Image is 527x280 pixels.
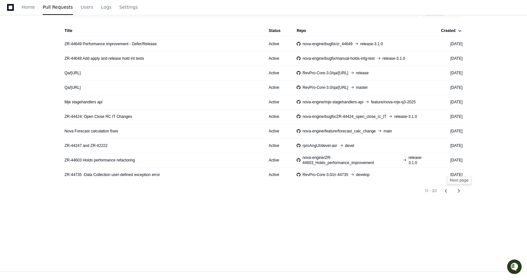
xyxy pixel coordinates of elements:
div: Active [269,158,287,163]
span: Pylon [64,68,78,73]
img: 1756235613930-3d25f9e4-fa56-45dd-b3ad-e072dfbd1548 [6,48,18,60]
a: Qa/[URL] [65,85,81,90]
div: Active [269,85,287,90]
div: [DATE] [441,143,463,148]
div: Next page [447,176,471,184]
div: 11 - 20 [425,188,437,193]
div: [DATE] [441,56,463,61]
span: rproAngUI/devel-asr [302,143,337,148]
div: Active [269,70,287,76]
span: Home [22,5,35,9]
div: [DATE] [441,114,463,119]
div: Start new chat [22,48,106,55]
div: Active [269,114,287,119]
span: RevPro-Core-3.0/zr-44735 [302,172,348,177]
span: nova-engine/bugfix/ZR-44424_open_close_rc_IT [302,114,386,119]
div: Active [269,99,287,105]
a: Nova Forecast calculation fixes [65,129,118,134]
div: [DATE] [441,85,463,90]
span: RevPro-Core-3.0/qa/[URL] [302,70,348,76]
span: nova-engine/mje-stagehandlers-api [302,99,363,105]
div: Created [441,28,456,33]
div: [DATE] [441,99,463,105]
span: nova-engine/bugfix/zr_44649 [302,41,353,47]
div: [DATE] [441,129,463,134]
span: nova-engine/ZR-44603_Holds_performance_improvement [302,155,401,165]
button: Start new chat [110,50,118,58]
div: Status [269,28,281,33]
a: ZR-44648 Add apply and release hold int tests [65,56,144,61]
div: Active [269,172,287,177]
div: Created [441,28,461,33]
span: release-3.1.0 [394,114,417,119]
div: [DATE] [441,70,463,76]
span: Pull Requests [43,5,73,9]
div: Active [269,143,287,148]
span: nova-engine/bugfix/manual-holds-intg-test [302,56,374,61]
a: ZR-44649 Performance improvement - Defer/Release [65,41,157,47]
th: Repo [291,25,436,36]
span: feature/nova-mje-q3-2025 [371,99,416,105]
span: release-3.1.0 [383,56,405,61]
a: ZR-44735 -Data Collection user-defined exception error [65,172,160,177]
span: main [384,129,392,134]
a: Mje stagehandlers api [65,99,102,105]
a: Qa/[URL] [65,70,81,76]
div: Welcome [6,26,118,36]
div: We're available if you need us! [22,55,82,60]
span: RevPro-Core-3.0/qa/[URL] [302,85,348,90]
span: release-3.1.0 [408,155,431,165]
div: Status [269,28,287,33]
span: nova-engine/feature/forecast_calc_change [302,129,376,134]
mat-icon: chevron_right [455,187,463,195]
span: develop [356,172,370,177]
div: [DATE] [441,172,463,177]
div: [DATE] [441,41,463,47]
div: Active [269,41,287,47]
iframe: Open customer support [506,259,524,276]
div: Title [65,28,72,33]
div: Active [269,129,287,134]
span: Logs [101,5,111,9]
span: Settings [119,5,138,9]
span: Users [81,5,93,9]
a: Powered byPylon [46,67,78,73]
a: ZR-44424: Open Close RC IT Changes [65,114,132,119]
a: ZR-44603 Holds performance refactoring [65,158,135,163]
span: release-3.1.0 [360,41,383,47]
img: PlayerZero [6,6,19,19]
mat-icon: chevron_left [442,187,450,195]
a: ZR-44247 and ZR-42222 [65,143,108,148]
span: release [356,70,369,76]
span: master [356,85,368,90]
div: Active [269,56,287,61]
span: devel [345,143,354,148]
div: [DATE] [441,158,463,163]
div: Title [65,28,258,33]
